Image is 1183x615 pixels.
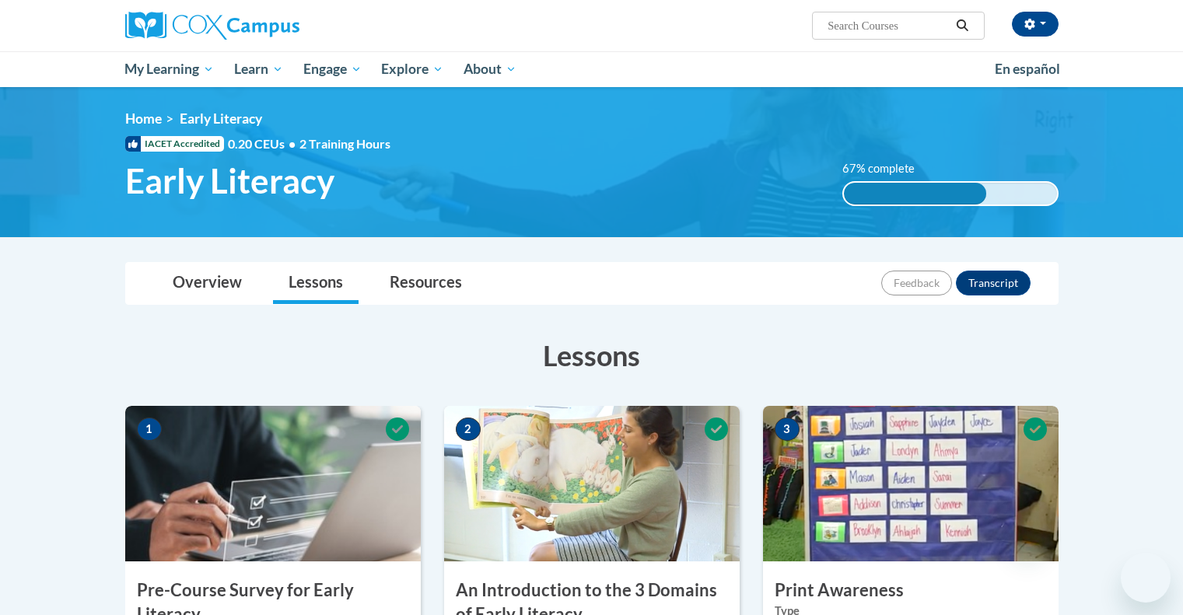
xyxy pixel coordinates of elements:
span: 0.20 CEUs [228,135,299,152]
span: • [289,136,296,151]
span: IACET Accredited [125,136,224,152]
a: Learn [224,51,293,87]
iframe: Button to launch messaging window [1121,553,1171,603]
a: My Learning [115,51,225,87]
a: Overview [157,263,257,304]
span: 2 Training Hours [299,136,390,151]
button: Transcript [956,271,1031,295]
a: Explore [371,51,453,87]
a: Home [125,110,162,127]
span: Explore [381,60,443,79]
span: Early Literacy [180,110,262,127]
button: Account Settings [1012,12,1059,37]
span: Early Literacy [125,160,334,201]
div: 67% complete [844,183,986,204]
span: About [464,60,516,79]
span: My Learning [124,60,214,79]
button: Feedback [881,271,952,295]
input: Search Courses [826,16,950,35]
h3: Lessons [125,336,1059,375]
span: 2 [456,418,481,441]
img: Cox Campus [125,12,299,40]
span: 1 [137,418,162,441]
img: Course Image [125,406,421,561]
div: Main menu [102,51,1082,87]
span: 3 [775,418,800,441]
span: En español [995,61,1060,77]
img: Course Image [444,406,740,561]
span: Engage [303,60,362,79]
a: Cox Campus [125,12,421,40]
span: Learn [234,60,283,79]
a: About [453,51,527,87]
button: Search [950,16,974,35]
label: 67% complete [842,160,932,177]
a: Engage [293,51,372,87]
h3: Print Awareness [763,578,1059,603]
a: Resources [374,263,478,304]
iframe: Close message [1012,515,1043,547]
img: Course Image [763,406,1059,561]
a: En español [985,53,1070,86]
a: Lessons [273,263,359,304]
